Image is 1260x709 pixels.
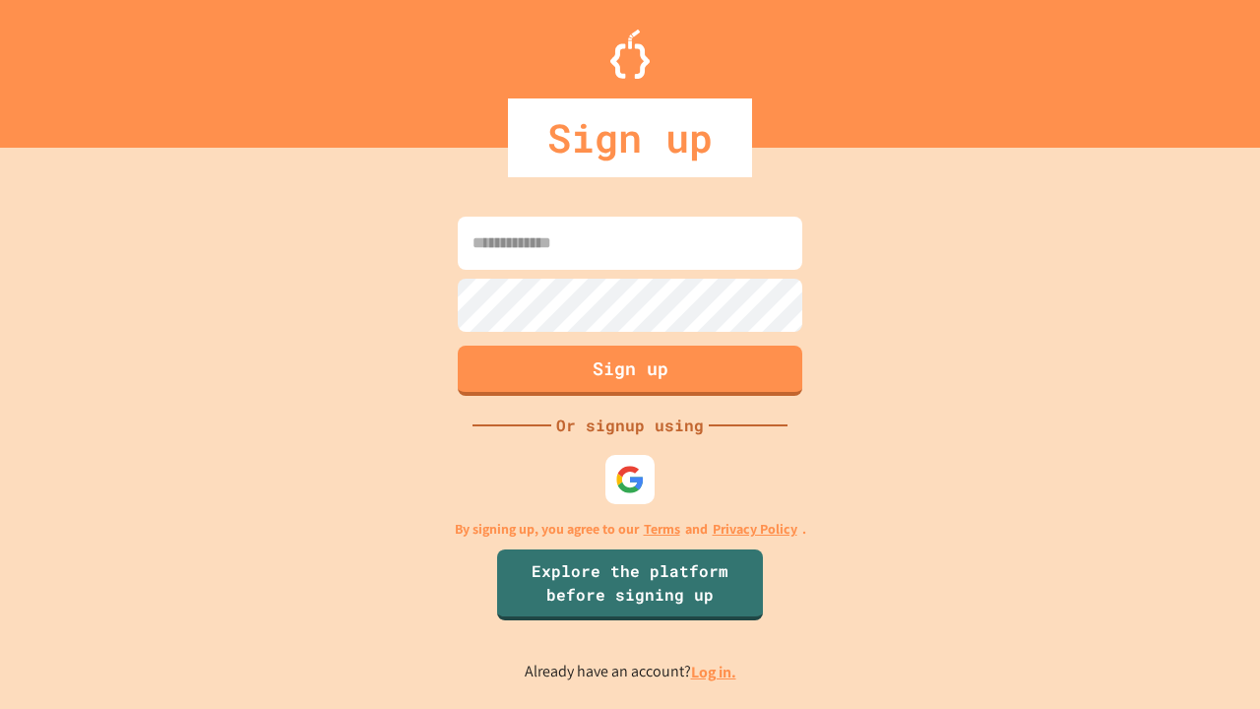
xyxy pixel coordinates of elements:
[455,519,806,540] p: By signing up, you agree to our and .
[525,660,736,684] p: Already have an account?
[508,98,752,177] div: Sign up
[551,414,709,437] div: Or signup using
[458,346,802,396] button: Sign up
[497,549,763,620] a: Explore the platform before signing up
[644,519,680,540] a: Terms
[691,662,736,682] a: Log in.
[610,30,650,79] img: Logo.svg
[713,519,797,540] a: Privacy Policy
[615,465,645,494] img: google-icon.svg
